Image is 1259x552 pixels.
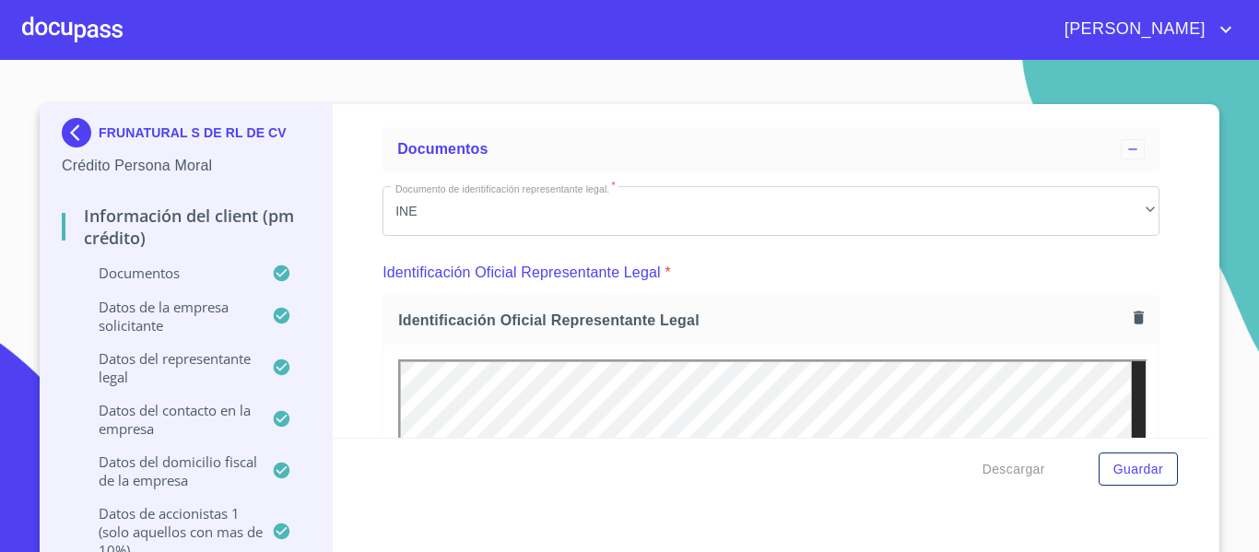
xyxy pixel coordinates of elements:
span: Identificación Oficial Representante Legal [398,311,1126,330]
p: Documentos [62,264,272,282]
div: Documentos [382,127,1159,171]
span: Guardar [1113,458,1163,481]
img: Docupass spot blue [62,118,99,147]
p: Datos del domicilio fiscal de la empresa [62,452,272,489]
p: Información del Client (PM crédito) [62,205,310,249]
p: FRUNATURAL S DE RL DE CV [99,125,287,140]
span: Documentos [397,141,488,157]
div: FRUNATURAL S DE RL DE CV [62,118,310,155]
button: Guardar [1099,452,1178,487]
div: INE [382,186,1159,236]
p: Datos del representante legal [62,349,272,386]
p: Crédito Persona Moral [62,155,310,177]
span: Descargar [982,458,1045,481]
button: Descargar [975,452,1053,487]
button: account of current user [1051,15,1237,44]
span: [PERSON_NAME] [1051,15,1215,44]
p: Datos del contacto en la empresa [62,401,272,438]
p: Datos de la empresa solicitante [62,298,272,335]
p: Identificación Oficial Representante Legal [382,262,661,284]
